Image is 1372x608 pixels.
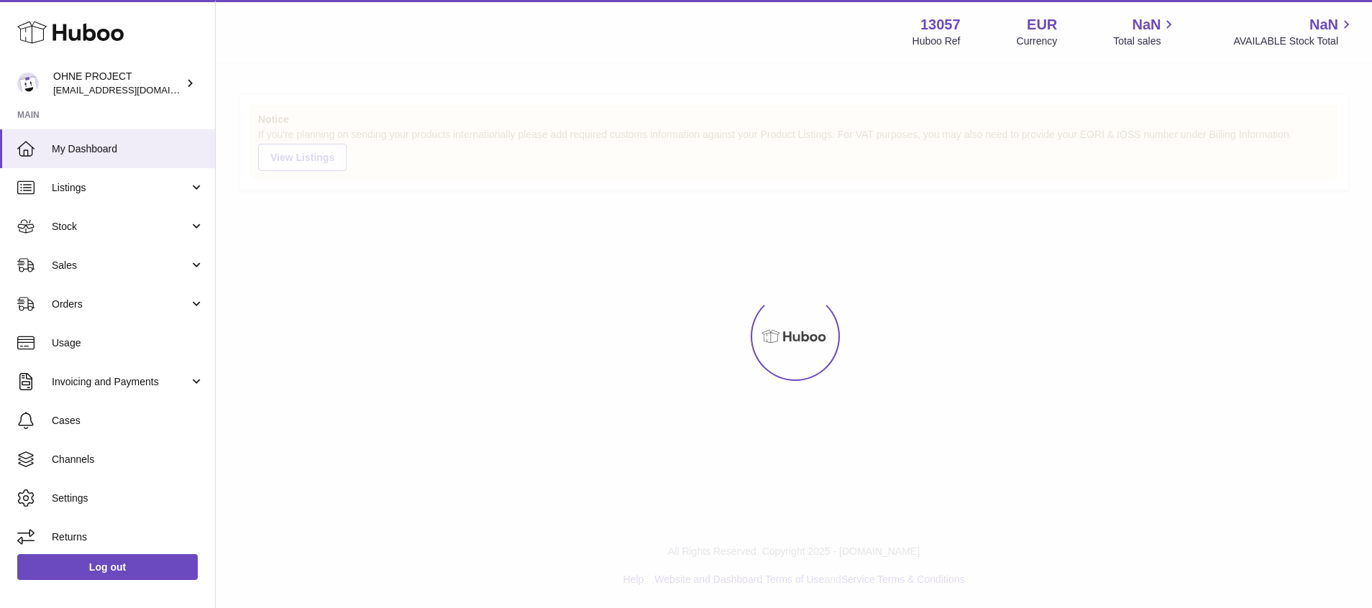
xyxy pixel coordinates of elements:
[52,220,189,234] span: Stock
[52,142,204,156] span: My Dashboard
[1233,34,1355,48] span: AVAILABLE Stock Total
[1113,34,1177,48] span: Total sales
[920,15,961,34] strong: 13057
[52,530,204,544] span: Returns
[1027,15,1057,34] strong: EUR
[52,259,189,272] span: Sales
[913,34,961,48] div: Huboo Ref
[17,554,198,580] a: Log out
[1113,15,1177,48] a: NaN Total sales
[1309,15,1338,34] span: NaN
[52,492,204,505] span: Settings
[1233,15,1355,48] a: NaN AVAILABLE Stock Total
[52,336,204,350] span: Usage
[1017,34,1058,48] div: Currency
[52,375,189,389] span: Invoicing and Payments
[52,453,204,466] span: Channels
[1132,15,1161,34] span: NaN
[52,414,204,428] span: Cases
[53,70,183,97] div: OHNE PROJECT
[53,84,211,96] span: [EMAIL_ADDRESS][DOMAIN_NAME]
[17,73,39,94] img: internalAdmin-13057@internal.huboo.com
[52,298,189,311] span: Orders
[52,181,189,195] span: Listings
